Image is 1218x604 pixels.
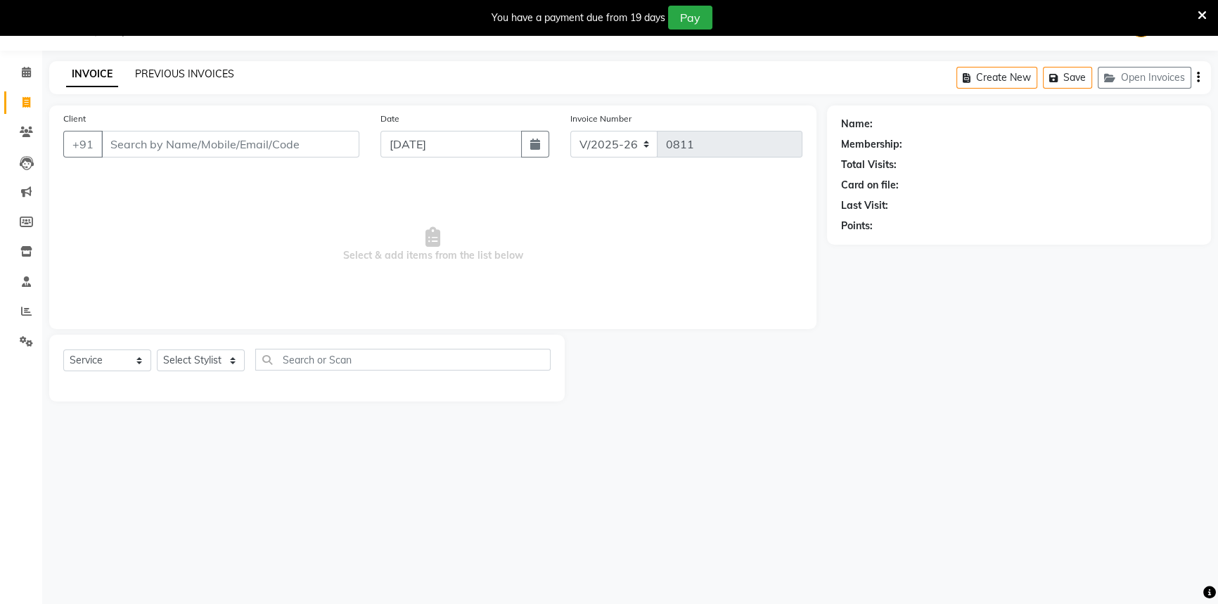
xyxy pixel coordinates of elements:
[492,11,665,25] div: You have a payment due from 19 days
[570,113,632,125] label: Invoice Number
[841,137,902,152] div: Membership:
[135,68,234,80] a: PREVIOUS INVOICES
[841,178,899,193] div: Card on file:
[841,117,873,131] div: Name:
[841,158,897,172] div: Total Visits:
[668,6,712,30] button: Pay
[1098,67,1191,89] button: Open Invoices
[841,219,873,233] div: Points:
[841,198,888,213] div: Last Visit:
[63,174,802,315] span: Select & add items from the list below
[63,131,103,158] button: +91
[101,131,359,158] input: Search by Name/Mobile/Email/Code
[956,67,1037,89] button: Create New
[380,113,399,125] label: Date
[66,62,118,87] a: INVOICE
[1043,67,1092,89] button: Save
[63,113,86,125] label: Client
[255,349,551,371] input: Search or Scan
